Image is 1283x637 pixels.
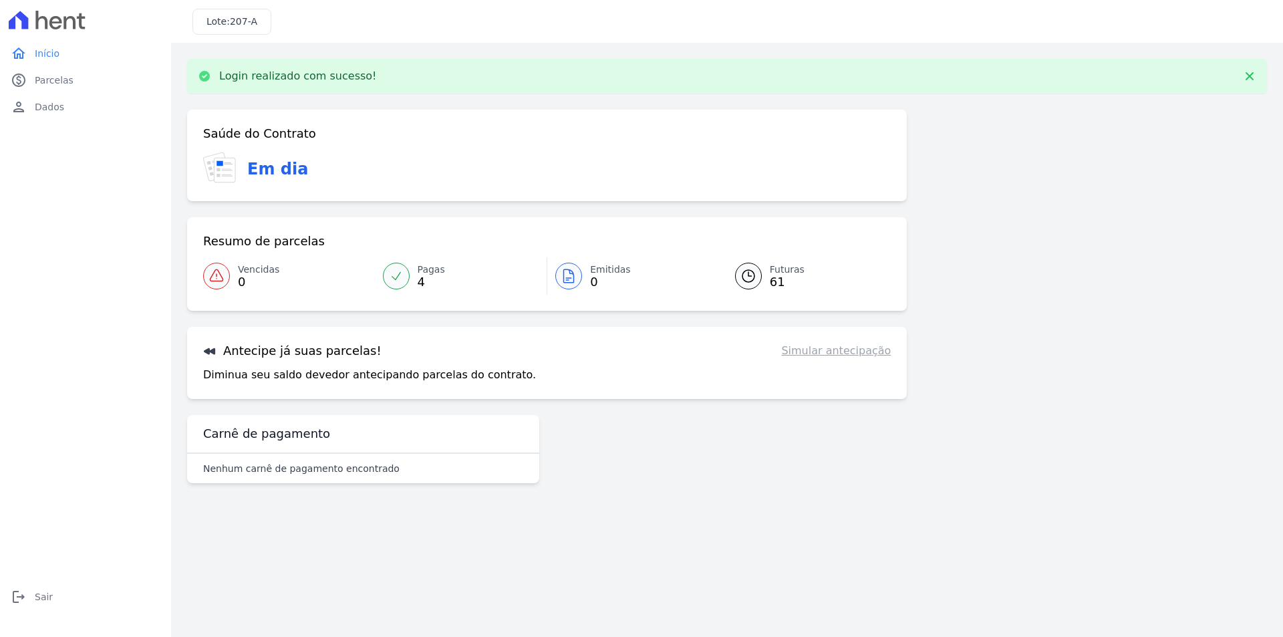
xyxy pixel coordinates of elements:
[719,257,891,295] a: Futuras 61
[590,277,631,287] span: 0
[590,263,631,277] span: Emitidas
[5,584,166,610] a: logoutSair
[35,47,59,60] span: Início
[247,157,308,181] h3: Em dia
[770,263,805,277] span: Futuras
[230,16,257,27] span: 207-A
[770,277,805,287] span: 61
[5,94,166,120] a: personDados
[203,367,536,383] p: Diminua seu saldo devedor antecipando parcelas do contrato.
[11,99,27,115] i: person
[5,40,166,67] a: homeInício
[203,426,330,442] h3: Carnê de pagamento
[206,15,257,29] h3: Lote:
[35,590,53,604] span: Sair
[35,100,64,114] span: Dados
[238,277,279,287] span: 0
[418,263,445,277] span: Pagas
[238,263,279,277] span: Vencidas
[418,277,445,287] span: 4
[35,74,74,87] span: Parcelas
[203,257,375,295] a: Vencidas 0
[11,589,27,605] i: logout
[11,72,27,88] i: paid
[781,343,891,359] a: Simular antecipação
[11,45,27,61] i: home
[5,67,166,94] a: paidParcelas
[203,343,382,359] h3: Antecipe já suas parcelas!
[203,126,316,142] h3: Saúde do Contrato
[203,462,400,475] p: Nenhum carnê de pagamento encontrado
[203,233,325,249] h3: Resumo de parcelas
[547,257,719,295] a: Emitidas 0
[375,257,547,295] a: Pagas 4
[219,70,377,83] p: Login realizado com sucesso!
